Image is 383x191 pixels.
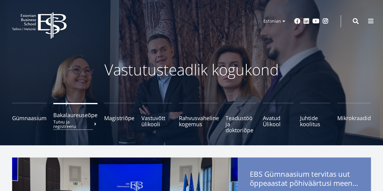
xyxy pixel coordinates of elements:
[337,115,371,121] span: Mikrokraadid
[179,115,219,127] span: Rahvusvaheline kogemus
[104,115,135,121] span: Magistriõpe
[104,103,135,133] a: Magistriõpe
[303,18,309,24] a: Linkedin
[337,103,371,133] a: Mikrokraadid
[53,120,97,129] small: Tutvu ja registreeru
[31,61,352,79] p: Vastutusteadlik kogukond
[225,103,256,133] a: Teadustöö ja doktoriõpe
[141,115,172,127] span: Vastuvõtt ülikooli
[263,103,293,133] a: Avatud Ülikool
[141,103,172,133] a: Vastuvõtt ülikooli
[225,115,256,133] span: Teadustöö ja doktoriõpe
[300,103,331,133] a: Juhtide koolitus
[179,103,219,133] a: Rahvusvaheline kogemus
[53,112,97,118] span: Bakalaureuseõpe
[12,103,47,133] a: Gümnaasium
[263,115,293,127] span: Avatud Ülikool
[12,115,47,121] span: Gümnaasium
[53,103,97,133] a: BakalaureuseõpeTutvu ja registreeru
[312,18,319,24] a: Youtube
[294,18,300,24] a: Facebook
[250,179,359,188] span: õppeaastat põhiväärtusi meenutades
[322,18,329,24] a: Instagram
[300,115,331,127] span: Juhtide koolitus
[250,170,359,189] span: EBS Gümnaasium tervitas uut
